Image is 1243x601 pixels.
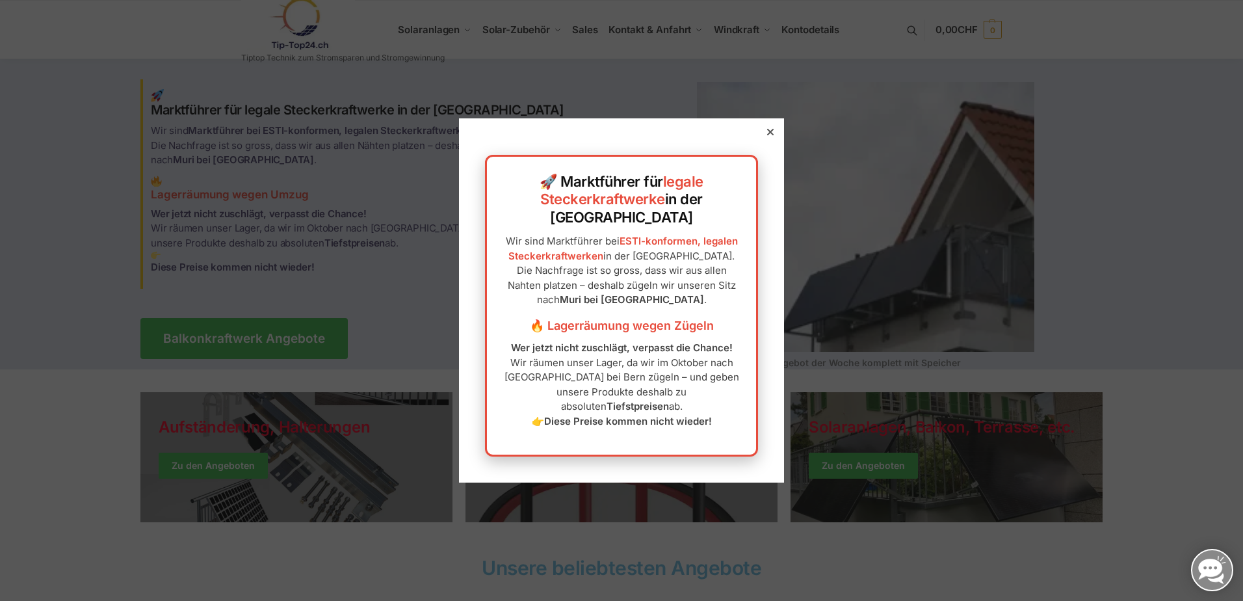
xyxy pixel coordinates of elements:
[540,173,703,208] a: legale Steckerkraftwerke
[508,235,738,262] a: ESTI-konformen, legalen Steckerkraftwerken
[607,400,669,412] strong: Tiefstpreisen
[560,293,704,306] strong: Muri bei [GEOGRAPHIC_DATA]
[500,234,743,308] p: Wir sind Marktführer bei in der [GEOGRAPHIC_DATA]. Die Nachfrage ist so gross, dass wir aus allen...
[544,415,712,427] strong: Diese Preise kommen nicht wieder!
[511,341,733,354] strong: Wer jetzt nicht zuschlägt, verpasst die Chance!
[500,317,743,334] h3: 🔥 Lagerräumung wegen Zügeln
[500,173,743,227] h2: 🚀 Marktführer für in der [GEOGRAPHIC_DATA]
[500,341,743,429] p: Wir räumen unser Lager, da wir im Oktober nach [GEOGRAPHIC_DATA] bei Bern zügeln – und geben unse...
